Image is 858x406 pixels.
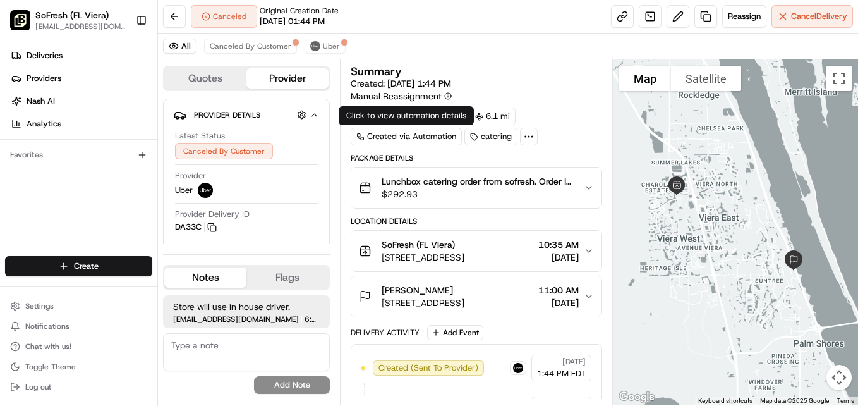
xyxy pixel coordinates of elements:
[164,68,246,89] button: Quotes
[5,91,157,111] a: Nash AI
[464,128,517,145] div: catering
[562,357,586,367] span: [DATE]
[5,378,152,396] button: Log out
[25,362,76,372] span: Toggle Theme
[382,284,453,297] span: [PERSON_NAME]
[5,317,152,335] button: Notifications
[174,104,319,125] button: Provider Details
[351,216,602,226] div: Location Details
[351,276,601,317] button: [PERSON_NAME][STREET_ADDRESS]11:00 AM[DATE]
[27,95,55,107] span: Nash AI
[260,6,339,16] span: Original Creation Date
[791,11,847,22] span: Cancel Delivery
[175,130,225,142] span: Latest Status
[305,316,320,323] span: 6:55 PM
[25,321,69,331] span: Notifications
[671,66,741,91] button: Show satellite imagery
[619,66,671,91] button: Show street map
[204,39,297,54] button: Canceled By Customer
[198,183,213,198] img: uber-new-logo.jpeg
[5,145,152,165] div: Favorites
[378,362,478,374] span: Created (Sent To Provider)
[35,9,109,22] button: SoFresh (FL Viera)
[837,397,854,404] a: Terms
[826,66,852,91] button: Toggle fullscreen view
[27,118,61,130] span: Analytics
[387,78,451,89] span: [DATE] 1:44 PM
[5,46,157,66] a: Deliveries
[538,238,579,251] span: 10:35 AM
[173,316,299,323] span: [EMAIL_ADDRESS][DOMAIN_NAME]
[25,382,51,392] span: Log out
[513,363,523,373] img: uber-new-logo.jpeg
[173,300,320,313] span: Store will use in house driver.
[323,41,340,51] span: Uber
[351,90,442,102] span: Manual Reassignment
[163,39,196,54] button: All
[826,365,852,390] button: Map camera controls
[351,128,462,145] a: Created via Automation
[175,221,217,233] button: DA33C
[469,108,516,125] div: 6.1 mi
[5,114,157,134] a: Analytics
[175,170,206,181] span: Provider
[698,397,752,405] button: Keyboard shortcuts
[10,10,30,30] img: SoFresh (FL Viera)
[351,66,402,77] h3: Summary
[27,50,63,61] span: Deliveries
[537,368,586,379] span: 1:44 PM EDT
[5,256,152,276] button: Create
[246,268,329,288] button: Flags
[427,325,483,340] button: Add Event
[382,175,574,188] span: Lunchbox catering order from sofresh. Order ID 1114307 for [PERSON_NAME].
[616,389,658,405] a: Open this area in Google Maps (opens a new window)
[351,168,601,208] button: Lunchbox catering order from sofresh. Order ID 1114307 for [PERSON_NAME].$292.93
[339,106,474,125] div: Click to view automation details
[538,251,579,264] span: [DATE]
[351,90,452,102] button: Manual Reassignment
[27,73,61,84] span: Providers
[351,153,602,163] div: Package Details
[310,41,320,51] img: uber-new-logo.jpeg
[194,110,260,120] span: Provider Details
[771,5,853,28] button: CancelDelivery
[305,39,346,54] button: Uber
[382,188,574,200] span: $292.93
[382,297,464,309] span: [STREET_ADDRESS]
[175,209,250,220] span: Provider Delivery ID
[246,68,329,89] button: Provider
[382,251,464,264] span: [STREET_ADDRESS]
[538,284,579,297] span: 11:00 AM
[164,268,246,288] button: Notes
[351,231,601,271] button: SoFresh (FL Viera)[STREET_ADDRESS]10:35 AM[DATE]
[5,358,152,376] button: Toggle Theme
[25,301,54,311] span: Settings
[5,338,152,355] button: Chat with us!
[191,5,257,28] button: Canceled
[210,41,291,51] span: Canceled By Customer
[351,77,451,90] span: Created:
[760,397,829,404] span: Map data ©2025 Google
[175,185,193,196] span: Uber
[351,328,420,338] div: Delivery Activity
[35,22,126,32] button: [EMAIL_ADDRESS][DOMAIN_NAME]
[5,5,131,35] button: SoFresh (FL Viera)SoFresh (FL Viera)[EMAIL_ADDRESS][DOMAIN_NAME]
[538,297,579,309] span: [DATE]
[260,16,325,27] span: [DATE] 01:44 PM
[616,389,658,405] img: Google
[175,243,194,255] span: Price
[5,68,157,89] a: Providers
[25,341,71,352] span: Chat with us!
[382,238,455,251] span: SoFresh (FL Viera)
[74,261,99,272] span: Create
[728,11,761,22] span: Reassign
[722,5,766,28] button: Reassign
[5,297,152,315] button: Settings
